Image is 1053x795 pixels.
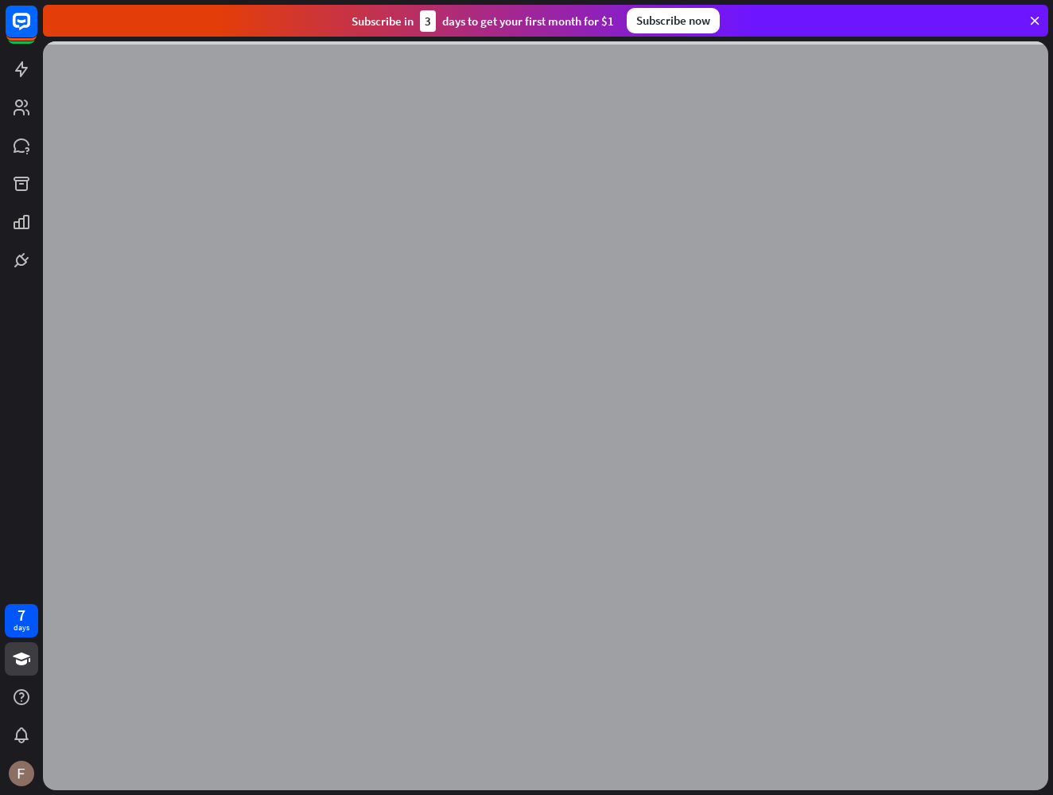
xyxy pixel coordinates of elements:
a: 7 days [5,604,38,637]
div: days [14,622,29,633]
div: 7 [17,608,25,622]
div: 3 [420,10,436,32]
div: Subscribe now [627,8,720,33]
div: Subscribe in days to get your first month for $1 [352,10,614,32]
